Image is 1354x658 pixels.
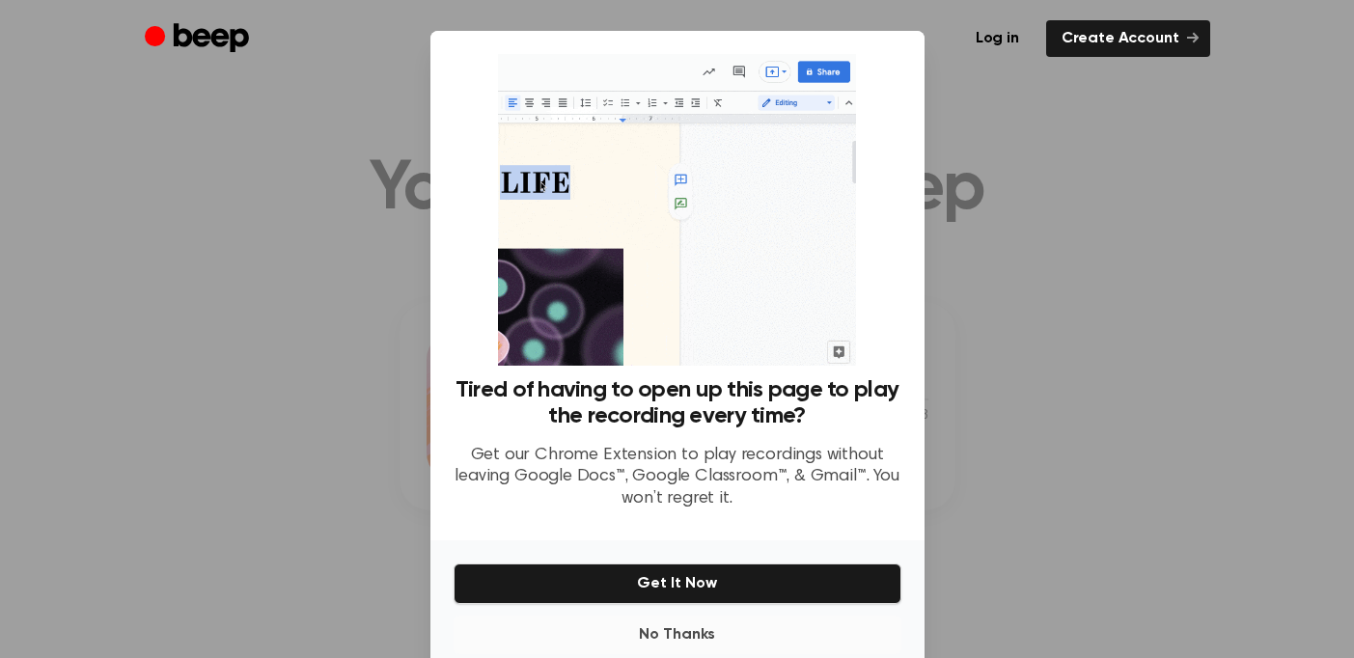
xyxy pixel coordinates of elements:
h3: Tired of having to open up this page to play the recording every time? [454,377,901,429]
button: Get It Now [454,563,901,604]
a: Create Account [1046,20,1210,57]
p: Get our Chrome Extension to play recordings without leaving Google Docs™, Google Classroom™, & Gm... [454,445,901,510]
button: No Thanks [454,616,901,654]
a: Log in [960,20,1035,57]
img: Beep extension in action [498,54,856,366]
a: Beep [145,20,254,58]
